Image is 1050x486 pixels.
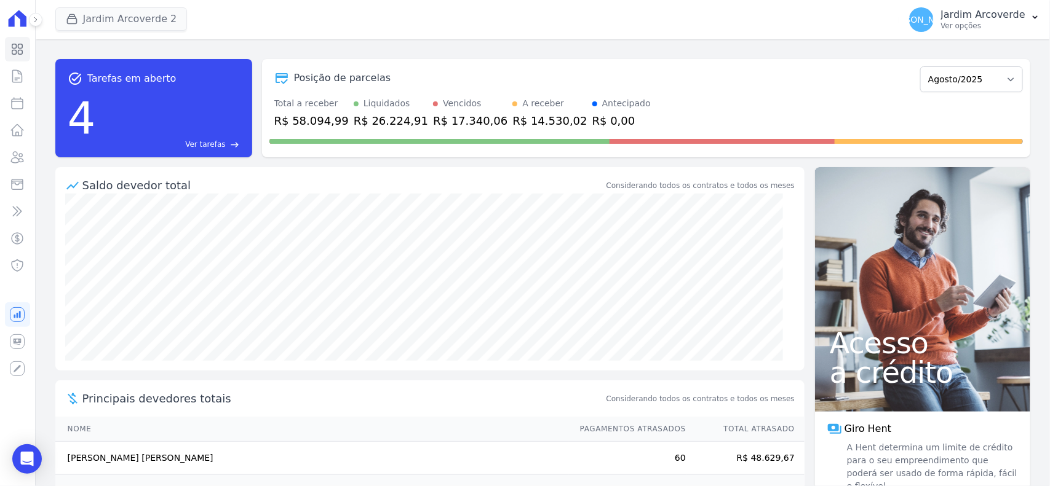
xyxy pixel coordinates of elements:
span: a crédito [830,358,1016,387]
span: [PERSON_NAME] [885,15,957,24]
span: Ver tarefas [185,139,225,150]
span: Principais devedores totais [82,390,604,407]
p: Ver opções [941,21,1025,31]
div: Vencidos [443,97,481,110]
td: R$ 48.629,67 [686,442,805,475]
th: Total Atrasado [686,417,805,442]
th: Nome [55,417,568,442]
th: Pagamentos Atrasados [568,417,686,442]
div: R$ 14.530,02 [512,112,587,129]
span: Tarefas em aberto [87,71,177,86]
span: Acesso [830,328,1016,358]
p: Jardim Arcoverde [941,9,1025,21]
div: A receber [522,97,564,110]
div: Open Intercom Messenger [12,444,42,474]
div: Saldo devedor total [82,177,604,194]
span: Giro Hent [845,421,891,436]
span: Considerando todos os contratos e todos os meses [607,393,795,404]
div: Considerando todos os contratos e todos os meses [607,180,795,191]
div: R$ 17.340,06 [433,112,507,129]
div: R$ 58.094,99 [274,112,349,129]
div: R$ 0,00 [592,112,651,129]
td: 60 [568,442,686,475]
div: Antecipado [602,97,651,110]
div: 4 [68,86,96,150]
button: [PERSON_NAME] Jardim Arcoverde Ver opções [899,2,1050,37]
a: Ver tarefas east [100,139,239,150]
td: [PERSON_NAME] [PERSON_NAME] [55,442,568,475]
span: task_alt [68,71,82,86]
span: east [231,140,240,149]
div: Liquidados [364,97,410,110]
div: R$ 26.224,91 [354,112,428,129]
div: Total a receber [274,97,349,110]
div: Posição de parcelas [294,71,391,85]
button: Jardim Arcoverde 2 [55,7,188,31]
